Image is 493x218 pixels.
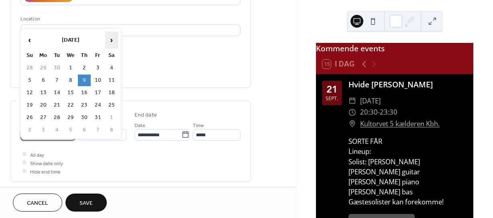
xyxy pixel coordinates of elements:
[37,50,50,61] th: Mo
[64,99,77,111] td: 22
[23,50,36,61] th: Su
[105,75,118,86] td: 11
[134,111,157,119] div: End date
[64,62,77,74] td: 1
[37,32,104,49] th: [DATE]
[78,62,91,74] td: 2
[51,75,63,86] td: 7
[37,75,50,86] td: 6
[37,112,50,123] td: 27
[92,62,104,74] td: 3
[378,107,380,118] span: -
[105,62,118,74] td: 4
[78,124,91,136] td: 6
[92,112,104,123] td: 31
[193,121,204,129] span: Time
[37,99,50,111] td: 20
[106,32,118,48] span: ›
[20,15,239,23] div: Location
[37,124,50,136] td: 3
[30,159,63,168] span: Show date only
[105,99,118,111] td: 25
[78,99,91,111] td: 23
[51,50,63,61] th: Tu
[92,87,104,99] td: 17
[360,118,440,130] a: Kultorvet 5 kælderen Kbh.
[13,194,62,212] button: Cancel
[92,75,104,86] td: 10
[348,79,467,91] div: Hvide [PERSON_NAME]
[51,62,63,74] td: 30
[105,112,118,123] td: 1
[348,95,356,107] div: ​
[65,194,107,212] button: Save
[326,85,338,94] div: 21
[105,87,118,99] td: 18
[30,151,44,159] span: All day
[326,96,338,101] div: sept.
[37,87,50,99] td: 13
[64,75,77,86] td: 8
[23,87,36,99] td: 12
[23,75,36,86] td: 5
[64,50,77,61] th: We
[348,136,467,207] div: SORTE FÅR Lineup: Solist: [PERSON_NAME] [PERSON_NAME] guitar [PERSON_NAME] piano [PERSON_NAME] ba...
[92,50,104,61] th: Fr
[27,199,48,208] span: Cancel
[360,107,378,118] span: 20:30
[105,124,118,136] td: 8
[316,43,473,54] div: Kommende events
[348,118,356,130] div: ​
[78,50,91,61] th: Th
[78,112,91,123] td: 30
[348,107,356,118] div: ​
[51,112,63,123] td: 28
[23,124,36,136] td: 2
[360,95,381,107] span: [DATE]
[37,62,50,74] td: 29
[79,199,93,208] span: Save
[23,62,36,74] td: 28
[51,99,63,111] td: 21
[134,121,145,129] span: Date
[64,124,77,136] td: 5
[30,168,61,176] span: Hide end time
[23,99,36,111] td: 19
[380,107,397,118] span: 23:30
[78,87,91,99] td: 16
[92,99,104,111] td: 24
[23,112,36,123] td: 26
[64,87,77,99] td: 15
[51,87,63,99] td: 14
[92,124,104,136] td: 7
[64,112,77,123] td: 29
[78,75,91,86] td: 9
[24,32,36,48] span: ‹
[105,50,118,61] th: Sa
[51,124,63,136] td: 4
